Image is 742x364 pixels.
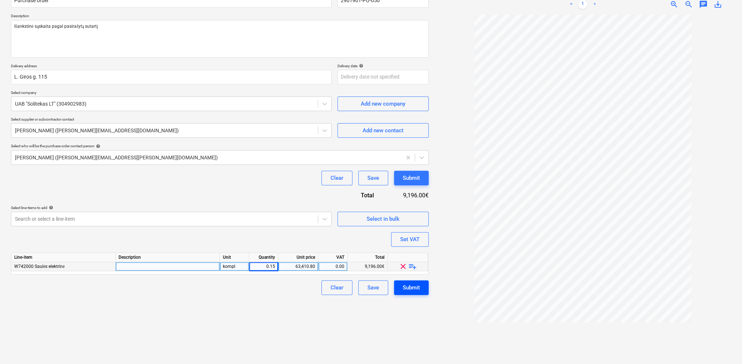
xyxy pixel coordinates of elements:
div: Quantity [249,253,278,262]
div: Select in bulk [367,214,399,224]
div: Unit price [278,253,318,262]
span: W742000 Saulės elektrinė [14,264,65,269]
div: Line-item [11,253,116,262]
div: Description [116,253,220,262]
div: Add new contact [363,126,403,135]
iframe: Chat Widget [706,329,742,364]
button: Select in bulk [337,212,429,226]
div: Total [348,253,388,262]
div: Add new company [361,99,405,109]
button: Set VAT [391,232,429,247]
input: Delivery address [11,70,332,84]
textarea: Išankstinė sąskaita pagal pasirašytą sutartį [11,20,429,58]
div: VAT [318,253,348,262]
div: 9,196.00€ [386,191,429,200]
p: Description [11,14,429,20]
span: help [94,144,100,148]
p: Select supplier or subcontractor contact [11,117,332,123]
div: kompl [220,262,249,271]
div: Clear [331,283,343,292]
div: Submit [403,173,420,183]
p: Delivery address [11,64,332,70]
button: Add new company [337,96,429,111]
span: playlist_add [408,262,417,271]
p: Select company [11,90,332,96]
input: Delivery date not specified [337,70,429,84]
div: Select line-items to add [11,205,332,210]
div: 0.00 [321,262,344,271]
span: clear [399,262,407,271]
div: Save [367,173,379,183]
span: help [358,64,363,68]
div: Clear [331,173,343,183]
div: Select who will be the purchase order contact person [11,144,429,148]
div: Delivery date [337,64,429,68]
div: Set VAT [400,235,420,244]
div: Unit [220,253,249,262]
button: Save [358,171,388,185]
button: Clear [321,280,352,295]
div: Submit [403,283,420,292]
div: Total [334,191,386,200]
button: Clear [321,171,352,185]
button: Save [358,280,388,295]
button: Submit [394,280,429,295]
div: Save [367,283,379,292]
button: Submit [394,171,429,185]
div: 0.15 [252,262,275,271]
button: Add new contact [337,123,429,138]
div: 9,196.00€ [348,262,388,271]
div: 63,410.80 [281,262,315,271]
span: help [47,205,53,210]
